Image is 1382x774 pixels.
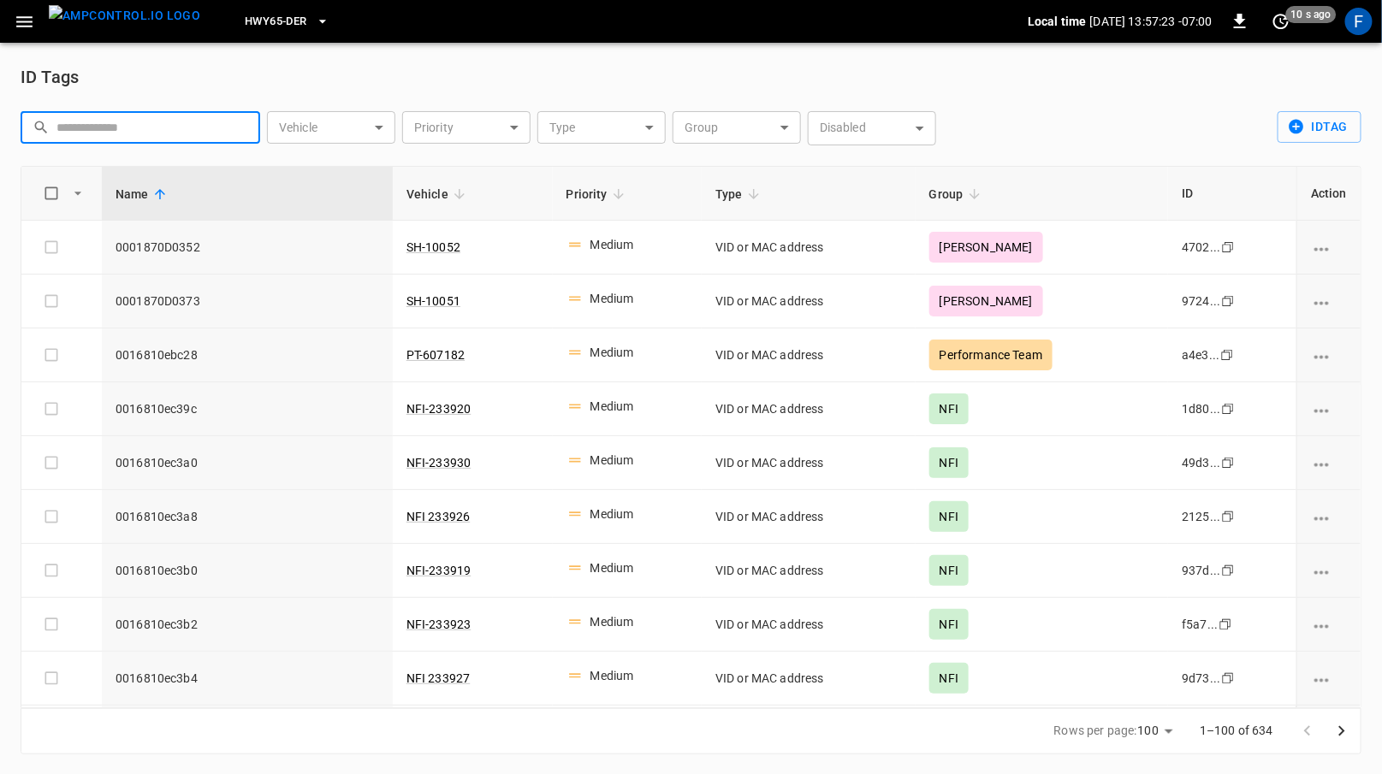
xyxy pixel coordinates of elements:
span: 0016810ebc28 [116,346,379,363]
span: 0016810ec3b0 [116,562,379,579]
div: profile-icon [1345,8,1373,35]
div: vehicle options [1311,562,1347,579]
div: idTags-table [21,166,1361,708]
span: 0016810ec3a0 [116,454,379,471]
span: Name [116,184,171,204]
div: Medium [590,398,634,415]
div: NFI [929,447,969,478]
td: VID or MAC address [702,382,916,436]
div: copy [1220,238,1237,257]
div: Performance Team [929,340,1053,370]
td: VID or MAC address [702,436,916,490]
a: NFI 233926 [406,510,471,523]
div: 2125... [1182,508,1220,525]
div: 4702... [1182,239,1220,256]
a: NFI-233919 [406,564,472,577]
div: [PERSON_NAME] [929,232,1043,263]
h6: ID Tags [21,63,79,91]
span: HWY65-DER [245,12,306,32]
div: copy [1220,453,1237,472]
div: Medium [590,613,634,630]
div: Medium [590,236,634,253]
div: NFI [929,609,969,640]
span: 0016810ec3b4 [116,670,379,687]
div: 100 [1138,718,1179,743]
span: Vehicle [406,184,471,204]
span: 10 s ago [1286,6,1337,23]
div: copy [1220,399,1237,418]
div: Medium [590,505,634,523]
button: Go to next page [1325,714,1359,748]
div: Medium [590,559,634,576]
a: PT-607182 [406,348,465,362]
div: vehicle options [1311,400,1347,417]
div: NFI [929,663,969,694]
div: 9724... [1182,292,1220,310]
div: vehicle options [1311,346,1347,363]
a: NFI-233920 [406,402,472,416]
p: Local time [1028,13,1087,30]
a: SH-10052 [406,240,460,254]
div: copy [1220,561,1237,580]
div: vehicle options [1311,616,1347,633]
div: 9d73... [1182,670,1220,687]
p: 1–100 of 634 [1200,722,1273,739]
div: 1d80... [1182,400,1220,417]
div: copy [1220,292,1237,310]
td: VID or MAC address [702,275,916,328]
th: Action [1296,167,1361,221]
span: 0016810ec3b2 [116,616,379,633]
td: VID or MAC address [702,544,916,598]
td: VID or MAC address [702,490,916,544]
span: 0016810ec39c [116,400,379,417]
div: vehicle options [1311,292,1347,310]
div: copy [1219,346,1237,364]
div: Medium [590,452,634,469]
button: HWY65-DER [238,5,335,38]
div: copy [1220,507,1237,526]
img: ampcontrol.io logo [49,5,200,27]
span: 0001870D0373 [116,292,379,310]
a: NFI-233930 [406,456,472,470]
div: Medium [590,290,634,307]
button: set refresh interval [1267,8,1295,35]
div: NFI [929,555,969,586]
td: VID or MAC address [702,652,916,706]
div: copy [1218,615,1235,634]
a: NFI-233923 [406,617,472,631]
div: vehicle options [1311,670,1347,687]
p: [DATE] 13:57:23 -07:00 [1090,13,1213,30]
p: Rows per page: [1054,722,1137,739]
div: f5a7... [1182,616,1218,633]
div: NFI [929,393,969,424]
span: 0001870D0352 [116,239,379,256]
div: vehicle options [1311,508,1347,525]
td: VID or MAC address [702,706,916,759]
div: vehicle options [1311,239,1347,256]
td: VID or MAC address [702,221,916,275]
button: idTag [1278,111,1361,143]
span: Priority [566,184,630,204]
span: Group [929,184,986,204]
td: VID or MAC address [702,598,916,652]
a: SH-10051 [406,294,460,308]
div: 49d3... [1182,454,1220,471]
div: vehicle options [1311,454,1347,471]
span: Type [715,184,765,204]
div: copy [1220,669,1237,688]
div: [PERSON_NAME] [929,286,1043,316]
div: Medium [590,667,634,684]
th: ID [1168,167,1296,221]
a: NFI 233927 [406,671,471,685]
div: NFI [929,501,969,532]
div: Medium [590,344,634,361]
div: 937d... [1182,562,1220,579]
span: 0016810ec3a8 [116,508,379,525]
div: a4e3... [1182,346,1219,363]
td: VID or MAC address [702,328,916,382]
